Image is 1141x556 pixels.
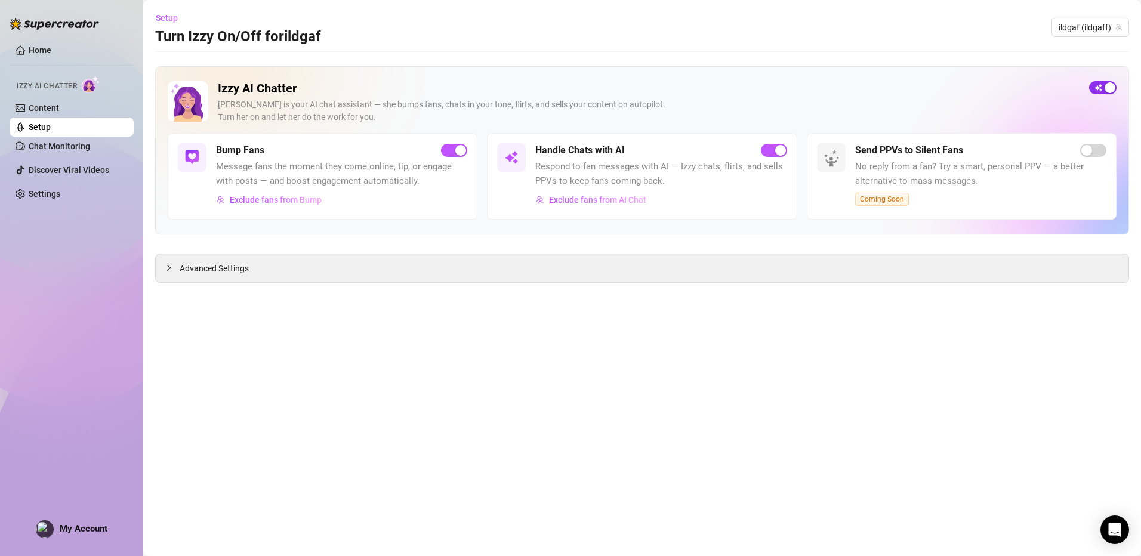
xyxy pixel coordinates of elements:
span: Exclude fans from Bump [230,195,322,205]
h5: Bump Fans [216,143,264,157]
span: team [1115,24,1123,31]
img: profilePics%2FAqo3xKrkJ1gtiyPtenJgWSi4ETq1.jpeg [36,521,53,538]
img: svg%3e [536,196,544,204]
a: Home [29,45,51,55]
a: Chat Monitoring [29,141,90,151]
span: ildgaf (ildgaff) [1059,18,1122,36]
img: Izzy AI Chatter [168,81,208,122]
span: Izzy AI Chatter [17,81,77,92]
img: logo-BBDzfeDw.svg [10,18,99,30]
button: Setup [155,8,187,27]
span: Exclude fans from AI Chat [549,195,646,205]
span: Coming Soon [855,193,909,206]
h3: Turn Izzy On/Off for ildgaf [155,27,321,47]
span: Advanced Settings [180,262,249,275]
span: No reply from a fan? Try a smart, personal PPV — a better alternative to mass messages. [855,160,1106,188]
a: Setup [29,122,51,132]
button: Exclude fans from Bump [216,190,322,209]
span: My Account [60,523,107,534]
a: Content [29,103,59,113]
a: Discover Viral Videos [29,165,109,175]
div: collapsed [165,261,180,274]
span: Setup [156,13,178,23]
div: [PERSON_NAME] is your AI chat assistant — she bumps fans, chats in your tone, flirts, and sells y... [218,98,1080,123]
img: silent-fans-ppv-o-N6Mmdf.svg [824,150,843,169]
h5: Handle Chats with AI [535,143,625,157]
h5: Send PPVs to Silent Fans [855,143,963,157]
div: Open Intercom Messenger [1100,515,1129,544]
span: Respond to fan messages with AI — Izzy chats, flirts, and sells PPVs to keep fans coming back. [535,160,787,188]
h2: Izzy AI Chatter [218,81,1080,96]
img: svg%3e [504,150,519,165]
a: Settings [29,189,60,199]
img: svg%3e [185,150,199,165]
span: collapsed [165,264,172,271]
img: svg%3e [217,196,225,204]
span: Message fans the moment they come online, tip, or engage with posts — and boost engagement automa... [216,160,467,188]
button: Exclude fans from AI Chat [535,190,647,209]
img: AI Chatter [82,76,100,93]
